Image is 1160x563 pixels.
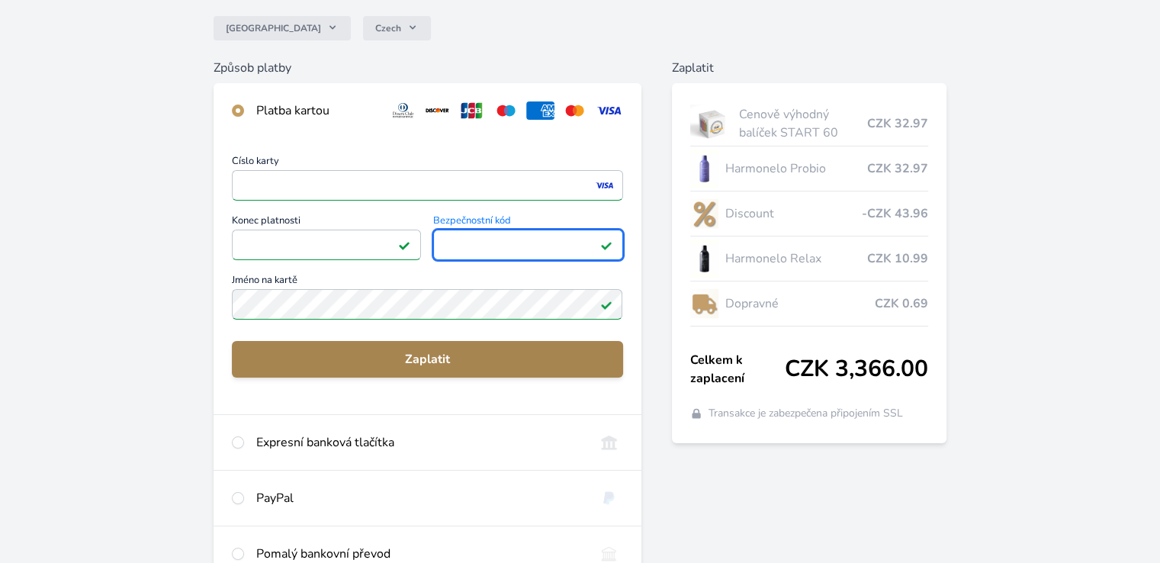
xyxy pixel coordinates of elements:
button: Czech [363,16,431,40]
iframe: Iframe pro datum vypršení platnosti [239,234,414,256]
span: Jméno na kartě [232,275,622,289]
span: CZK 32.97 [867,159,928,178]
img: maestro.svg [492,101,520,120]
img: Platné pole [600,239,612,251]
span: Číslo karty [232,156,622,170]
span: [GEOGRAPHIC_DATA] [226,22,321,34]
img: CLEAN_RELAX_se_stinem_x-lo.jpg [690,240,719,278]
span: CZK 3,366.00 [785,355,928,383]
img: discount-lo.png [690,195,719,233]
span: CZK 0.69 [875,294,928,313]
img: jcb.svg [458,101,486,120]
img: Platné pole [600,298,612,310]
span: Bezpečnostní kód [433,216,622,230]
iframe: Iframe pro bezpečnostní kód [440,234,615,256]
span: Harmonelo Probio [725,159,866,178]
img: amex.svg [526,101,554,120]
img: diners.svg [389,101,417,120]
div: Platba kartou [256,101,377,120]
img: start.jpg [690,105,734,143]
span: Dopravné [725,294,874,313]
span: Konec platnosti [232,216,421,230]
span: CZK 10.99 [867,249,928,268]
div: PayPal [256,489,582,507]
img: CLEAN_PROBIO_se_stinem_x-lo.jpg [690,150,719,188]
img: bankTransfer_IBAN.svg [595,545,623,563]
div: Pomalý bankovní převod [256,545,582,563]
iframe: Iframe pro číslo karty [239,175,615,196]
img: visa.svg [595,101,623,120]
h6: Zaplatit [672,59,946,77]
button: [GEOGRAPHIC_DATA] [214,16,351,40]
span: CZK 32.97 [867,114,928,133]
img: visa [594,179,615,192]
img: paypal.svg [595,489,623,507]
span: Harmonelo Relax [725,249,866,268]
img: mc.svg [561,101,589,120]
img: onlineBanking_CZ.svg [595,433,623,452]
span: Celkem k zaplacení [690,351,785,388]
span: Discount [725,204,861,223]
span: -CZK 43.96 [862,204,928,223]
span: Czech [375,22,401,34]
h6: Způsob platby [214,59,641,77]
input: Jméno na kartěPlatné pole [232,289,622,320]
div: Expresní banková tlačítka [256,433,582,452]
img: discover.svg [423,101,451,120]
img: delivery-lo.png [690,285,719,323]
span: Cenově výhodný balíček START 60 [739,105,866,142]
span: Transakce je zabezpečena připojením SSL [709,406,903,421]
span: Zaplatit [244,350,610,368]
button: Zaplatit [232,341,622,378]
img: Platné pole [398,239,410,251]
